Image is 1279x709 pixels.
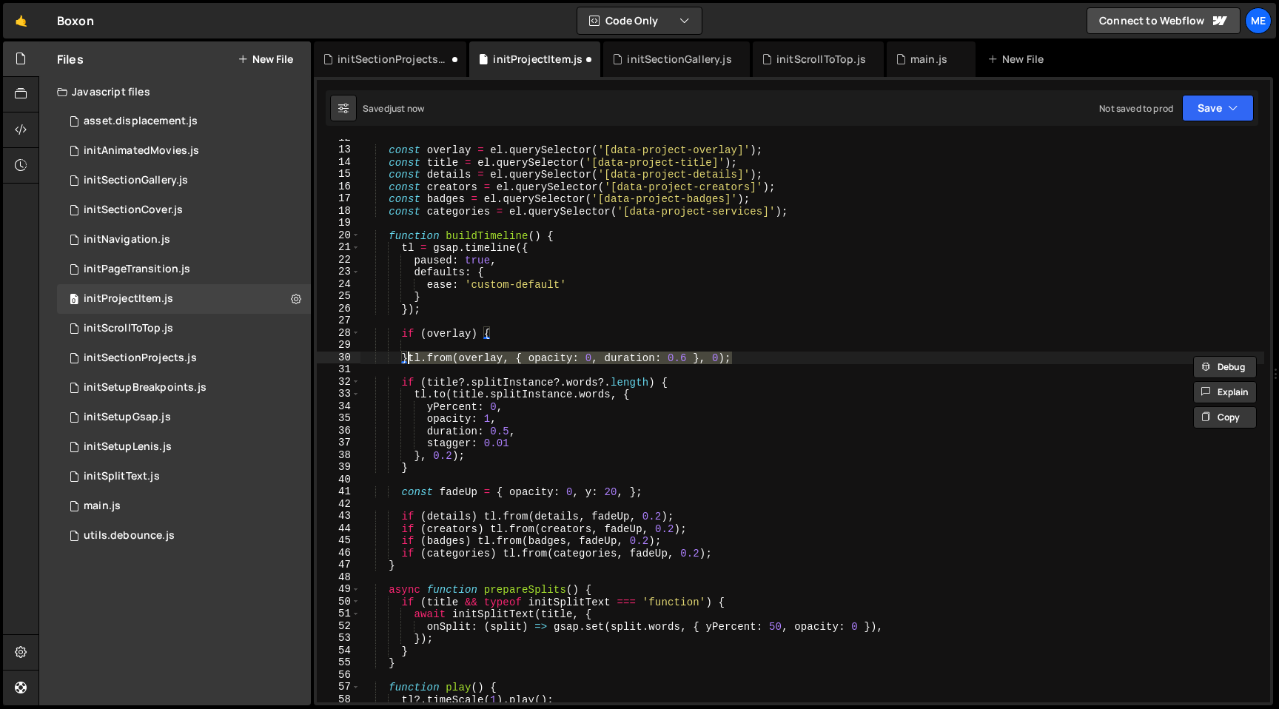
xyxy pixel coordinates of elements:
[317,596,360,608] div: 50
[317,522,360,535] div: 44
[84,529,175,542] div: utils.debounce.js
[317,303,360,315] div: 26
[57,373,316,403] div: initSetupBreakpoints.js
[317,205,360,218] div: 18
[238,53,293,65] button: New File
[338,52,449,67] div: initSectionProjects.js
[317,693,360,706] div: 58
[57,107,311,136] div: 16666/45469.js
[317,449,360,462] div: 38
[57,462,311,491] div: initSplitText.js
[317,437,360,449] div: 37
[84,292,173,306] div: initProjectItem.js
[57,195,311,225] div: initSectionCover.js
[84,115,198,128] div: asset.displacement.js
[57,521,311,551] div: 16666/45471.js
[317,254,360,266] div: 22
[389,102,424,115] div: just now
[317,681,360,693] div: 57
[84,174,188,187] div: initSectionGallery.js
[57,403,316,432] div: 16666/45458.js
[363,102,424,115] div: Saved
[84,144,199,158] div: initAnimatedMovies.js
[317,363,360,376] div: 31
[317,669,360,682] div: 56
[57,491,316,521] div: 16666/45457.js
[317,547,360,560] div: 46
[1193,356,1257,378] button: Debug
[84,440,172,454] div: initSetupLenis.js
[57,225,311,255] div: initNavigation.js
[317,620,360,633] div: 52
[317,461,360,474] div: 39
[317,156,360,169] div: 14
[57,255,316,284] div: 16666/45462.js
[317,229,360,242] div: 20
[317,425,360,437] div: 36
[317,510,360,522] div: 43
[57,314,316,343] div: 16666/45461.js
[317,571,360,584] div: 48
[317,181,360,193] div: 16
[84,411,171,424] div: initSetupGsap.js
[57,51,84,67] h2: Files
[317,217,360,229] div: 19
[317,376,360,389] div: 32
[317,327,360,340] div: 28
[317,266,360,278] div: 23
[1182,95,1254,121] button: Save
[84,322,173,335] div: initScrollToTop.js
[57,136,311,166] div: 16666/45464.js
[987,52,1050,67] div: New File
[317,278,360,291] div: 24
[317,608,360,620] div: 51
[317,534,360,547] div: 45
[1099,102,1173,115] div: Not saved to prod
[317,412,360,425] div: 35
[317,498,360,511] div: 42
[84,470,160,483] div: initSplitText.js
[57,12,94,30] div: Boxon
[84,500,121,513] div: main.js
[577,7,702,34] button: Code Only
[84,352,197,365] div: initSectionProjects.js
[317,474,360,486] div: 40
[70,295,78,306] span: 0
[317,559,360,571] div: 47
[317,656,360,669] div: 55
[84,263,190,276] div: initPageTransition.js
[317,144,360,156] div: 13
[84,381,207,394] div: initSetupBreakpoints.js
[57,284,311,314] div: initProjectItem.js
[317,339,360,352] div: 29
[57,432,316,462] div: 16666/45460.js
[57,166,311,195] div: initSectionGallery.js
[317,315,360,327] div: 27
[57,343,311,373] div: 16666/45498.js
[317,583,360,596] div: 49
[776,52,866,67] div: initScrollToTop.js
[317,632,360,645] div: 53
[1087,7,1241,34] a: Connect to Webflow
[84,204,183,217] div: initSectionCover.js
[317,192,360,205] div: 17
[317,352,360,364] div: 30
[84,233,170,246] div: initNavigation.js
[3,3,39,38] a: 🤙
[317,388,360,400] div: 33
[39,77,311,107] div: Javascript files
[627,52,731,67] div: initSectionGallery.js
[1245,7,1272,34] a: Me
[1193,406,1257,429] button: Copy
[317,645,360,657] div: 54
[317,485,360,498] div: 41
[910,52,947,67] div: main.js
[1193,381,1257,403] button: Explain
[493,52,583,67] div: initProjectItem.js
[317,241,360,254] div: 21
[317,400,360,413] div: 34
[317,290,360,303] div: 25
[317,168,360,181] div: 15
